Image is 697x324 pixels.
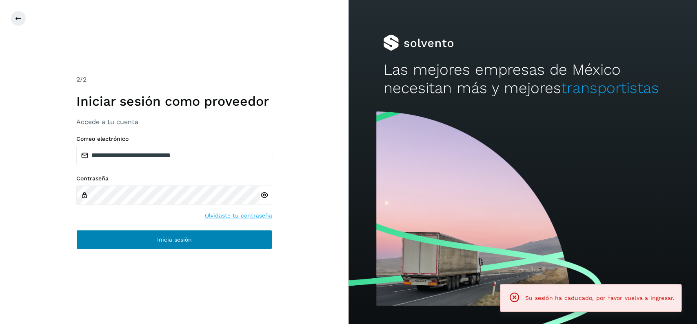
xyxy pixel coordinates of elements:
h3: Accede a tu cuenta [76,118,272,126]
h2: Las mejores empresas de México necesitan más y mejores [383,61,662,97]
h1: Iniciar sesión como proveedor [76,93,272,109]
label: Contraseña [76,175,272,182]
span: Su sesión ha caducado, por favor vuelva a ingresar. [525,295,675,301]
span: Inicia sesión [157,237,192,242]
a: Olvidaste tu contraseña [205,211,272,220]
div: /2 [76,75,272,84]
label: Correo electrónico [76,135,272,142]
span: 2 [76,75,80,83]
button: Inicia sesión [76,230,272,249]
span: transportistas [561,79,659,97]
